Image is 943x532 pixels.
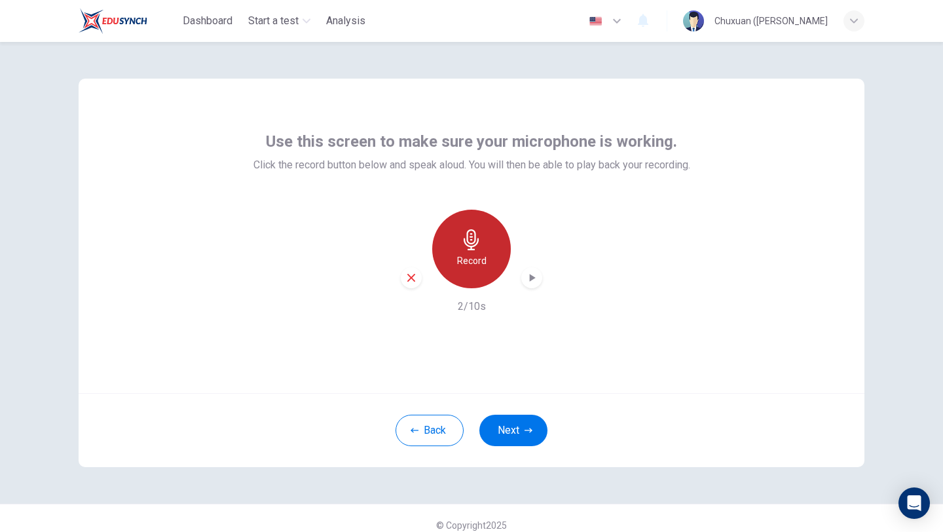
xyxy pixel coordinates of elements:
[396,415,464,446] button: Back
[253,157,690,173] span: Click the record button below and speak aloud. You will then be able to play back your recording.
[79,8,177,34] a: EduSynch logo
[266,131,677,152] span: Use this screen to make sure your microphone is working.
[183,13,232,29] span: Dashboard
[587,16,604,26] img: en
[479,415,547,446] button: Next
[714,13,828,29] div: Chuxuan ([PERSON_NAME]
[243,9,316,33] button: Start a test
[326,13,365,29] span: Analysis
[321,9,371,33] button: Analysis
[436,520,507,531] span: © Copyright 2025
[683,10,704,31] img: Profile picture
[898,487,930,519] div: Open Intercom Messenger
[458,299,486,314] h6: 2/10s
[432,210,511,288] button: Record
[457,253,487,269] h6: Record
[248,13,299,29] span: Start a test
[177,9,238,33] button: Dashboard
[79,8,147,34] img: EduSynch logo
